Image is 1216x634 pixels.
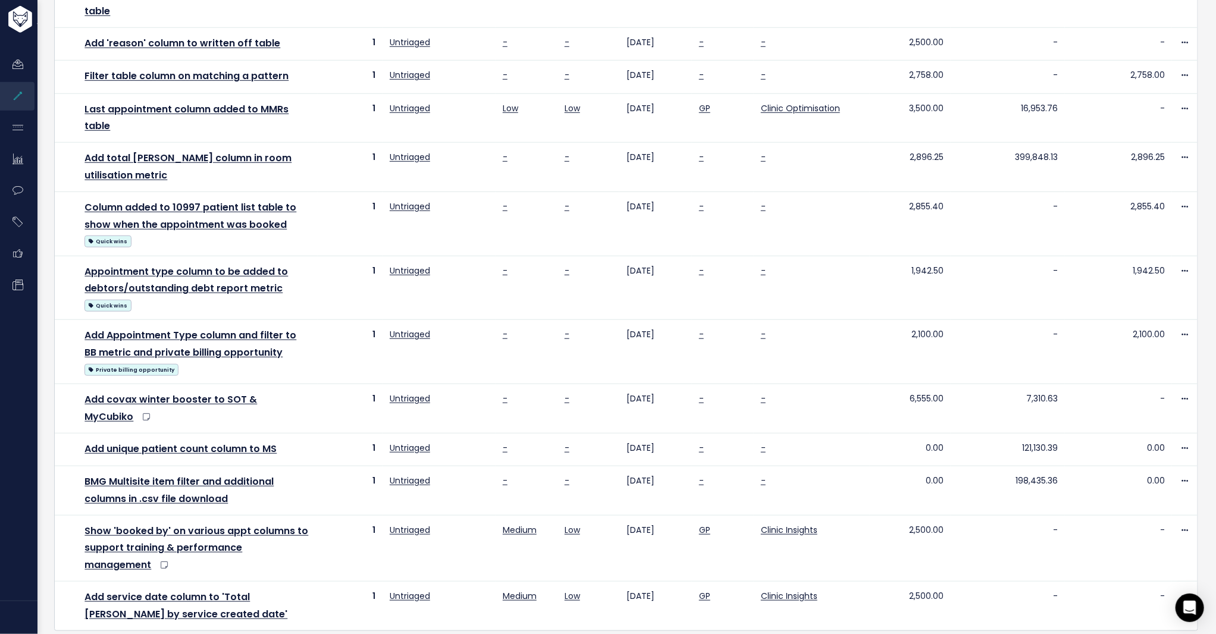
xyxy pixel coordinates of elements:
[870,93,951,143] td: 3,500.00
[503,200,507,212] a: -
[318,466,383,515] td: 1
[390,265,430,277] a: Untriaged
[699,265,704,277] a: -
[318,515,383,581] td: 1
[619,256,692,320] td: [DATE]
[951,384,1065,434] td: 7,310.63
[565,442,569,454] a: -
[619,320,692,384] td: [DATE]
[84,590,287,621] a: Add service date column to 'Total [PERSON_NAME] by service created date'
[870,433,951,466] td: 0.00
[84,524,308,572] a: Show 'booked by' on various appt columns to support training & performance management
[761,524,817,536] a: Clinic Insights
[565,69,569,81] a: -
[565,151,569,163] a: -
[84,442,277,456] a: Add unique patient count column to MS
[390,328,430,340] a: Untriaged
[951,61,1065,93] td: -
[699,69,704,81] a: -
[951,192,1065,256] td: -
[619,143,692,192] td: [DATE]
[84,300,131,312] span: Quick wins
[699,393,704,404] a: -
[1065,433,1172,466] td: 0.00
[951,433,1065,466] td: 121,130.39
[565,200,569,212] a: -
[390,475,430,487] a: Untriaged
[565,36,569,48] a: -
[699,590,710,602] a: GP
[390,524,430,536] a: Untriaged
[84,265,288,296] a: Appointment type column to be added to debtors/outstanding debt report metric
[84,475,274,506] a: BMG Multisite item filter and additional columns in .csv file download
[951,256,1065,320] td: -
[390,200,430,212] a: Untriaged
[699,475,704,487] a: -
[951,515,1065,581] td: -
[870,61,951,93] td: 2,758.00
[761,475,766,487] a: -
[1065,320,1172,384] td: 2,100.00
[699,524,710,536] a: GP
[699,36,704,48] a: -
[84,328,296,359] a: Add Appointment Type column and filter to BB metric and private billing opportunity
[5,6,98,33] img: logo-white.9d6f32f41409.svg
[619,61,692,93] td: [DATE]
[761,200,766,212] a: -
[390,36,430,48] a: Untriaged
[1065,515,1172,581] td: -
[870,515,951,581] td: 2,500.00
[619,581,692,630] td: [DATE]
[1065,256,1172,320] td: 1,942.50
[870,192,951,256] td: 2,855.40
[503,69,507,81] a: -
[318,384,383,434] td: 1
[565,475,569,487] a: -
[503,265,507,277] a: -
[318,192,383,256] td: 1
[318,256,383,320] td: 1
[761,69,766,81] a: -
[951,581,1065,630] td: -
[318,143,383,192] td: 1
[619,515,692,581] td: [DATE]
[761,328,766,340] a: -
[1065,143,1172,192] td: 2,896.25
[503,328,507,340] a: -
[870,143,951,192] td: 2,896.25
[565,393,569,404] a: -
[699,328,704,340] a: -
[870,28,951,61] td: 2,500.00
[951,466,1065,515] td: 198,435.36
[318,320,383,384] td: 1
[84,362,178,376] a: Private billing opportunity
[84,297,131,312] a: Quick wins
[870,320,951,384] td: 2,100.00
[870,384,951,434] td: 6,555.00
[390,590,430,602] a: Untriaged
[390,151,430,163] a: Untriaged
[390,442,430,454] a: Untriaged
[84,102,289,133] a: Last appointment column added to MMRs table
[503,393,507,404] a: -
[84,200,296,231] a: Column added to 10997 patient list table to show when the appointment was booked
[870,466,951,515] td: 0.00
[565,265,569,277] a: -
[1065,61,1172,93] td: 2,758.00
[84,364,178,376] span: Private billing opportunity
[699,102,710,114] a: GP
[699,200,704,212] a: -
[1065,192,1172,256] td: 2,855.40
[761,393,766,404] a: -
[951,320,1065,384] td: -
[318,433,383,466] td: 1
[619,466,692,515] td: [DATE]
[951,93,1065,143] td: 16,953.76
[565,102,580,114] a: Low
[761,102,840,114] a: Clinic Optimisation
[1065,581,1172,630] td: -
[619,384,692,434] td: [DATE]
[503,151,507,163] a: -
[1065,28,1172,61] td: -
[1065,466,1172,515] td: 0.00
